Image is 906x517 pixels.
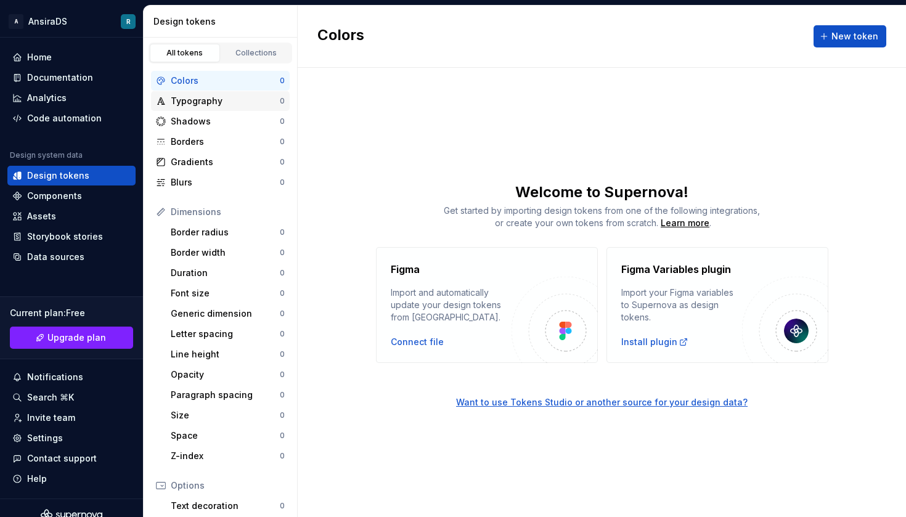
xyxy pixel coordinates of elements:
[280,309,285,319] div: 0
[171,75,280,87] div: Colors
[280,390,285,400] div: 0
[166,222,290,242] a: Border radius0
[166,263,290,283] a: Duration0
[27,371,83,383] div: Notifications
[7,47,136,67] a: Home
[171,368,280,381] div: Opacity
[171,176,280,189] div: Blurs
[166,426,290,446] a: Space0
[47,332,106,344] span: Upgrade plan
[831,30,878,43] span: New token
[621,336,688,348] div: Install plugin
[171,287,280,299] div: Font size
[280,96,285,106] div: 0
[166,344,290,364] a: Line height0
[621,287,742,324] div: Import your Figma variables to Supernova as design tokens.
[126,17,131,26] div: R
[166,304,290,324] a: Generic dimension0
[166,283,290,303] a: Font size0
[171,479,285,492] div: Options
[280,501,285,511] div: 0
[171,389,280,401] div: Paragraph spacing
[171,226,280,238] div: Border radius
[166,365,290,385] a: Opacity0
[280,431,285,441] div: 0
[280,410,285,420] div: 0
[661,217,709,229] a: Learn more
[280,451,285,461] div: 0
[456,396,748,409] div: Want to use Tokens Studio or another source for your design data?
[27,51,52,63] div: Home
[10,327,133,349] a: Upgrade plan
[171,307,280,320] div: Generic dimension
[27,452,97,465] div: Contact support
[171,267,280,279] div: Duration
[298,363,906,409] a: Want to use Tokens Studio or another source for your design data?
[171,429,280,442] div: Space
[280,227,285,237] div: 0
[9,14,23,29] div: A
[27,71,93,84] div: Documentation
[171,136,280,148] div: Borders
[166,496,290,516] a: Text decoration0
[280,177,285,187] div: 0
[621,262,731,277] h4: Figma Variables plugin
[226,48,287,58] div: Collections
[166,405,290,425] a: Size0
[298,182,906,202] div: Welcome to Supernova!
[27,112,102,124] div: Code automation
[10,150,83,160] div: Design system data
[27,391,74,404] div: Search ⌘K
[280,268,285,278] div: 0
[280,157,285,167] div: 0
[7,88,136,108] a: Analytics
[280,137,285,147] div: 0
[151,132,290,152] a: Borders0
[280,349,285,359] div: 0
[814,25,886,47] button: New token
[7,227,136,246] a: Storybook stories
[391,262,420,277] h4: Figma
[27,92,67,104] div: Analytics
[7,428,136,448] a: Settings
[171,246,280,259] div: Border width
[391,336,444,348] button: Connect file
[391,287,512,324] div: Import and automatically update your design tokens from [GEOGRAPHIC_DATA].
[151,71,290,91] a: Colors0
[27,432,63,444] div: Settings
[7,408,136,428] a: Invite team
[28,15,67,28] div: AnsiraDS
[171,115,280,128] div: Shadows
[280,288,285,298] div: 0
[7,367,136,387] button: Notifications
[280,76,285,86] div: 0
[151,173,290,192] a: Blurs0
[7,206,136,226] a: Assets
[10,307,133,319] div: Current plan : Free
[151,91,290,111] a: Typography0
[154,48,216,58] div: All tokens
[166,324,290,344] a: Letter spacing0
[280,370,285,380] div: 0
[171,348,280,360] div: Line height
[7,68,136,88] a: Documentation
[171,450,280,462] div: Z-index
[7,108,136,128] a: Code automation
[317,25,364,47] h2: Colors
[166,243,290,263] a: Border width0
[171,409,280,421] div: Size
[153,15,292,28] div: Design tokens
[280,248,285,258] div: 0
[2,8,141,35] button: AAnsiraDSR
[7,247,136,267] a: Data sources
[280,329,285,339] div: 0
[7,388,136,407] button: Search ⌘K
[171,328,280,340] div: Letter spacing
[27,230,103,243] div: Storybook stories
[7,469,136,489] button: Help
[166,385,290,405] a: Paragraph spacing0
[27,473,47,485] div: Help
[171,95,280,107] div: Typography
